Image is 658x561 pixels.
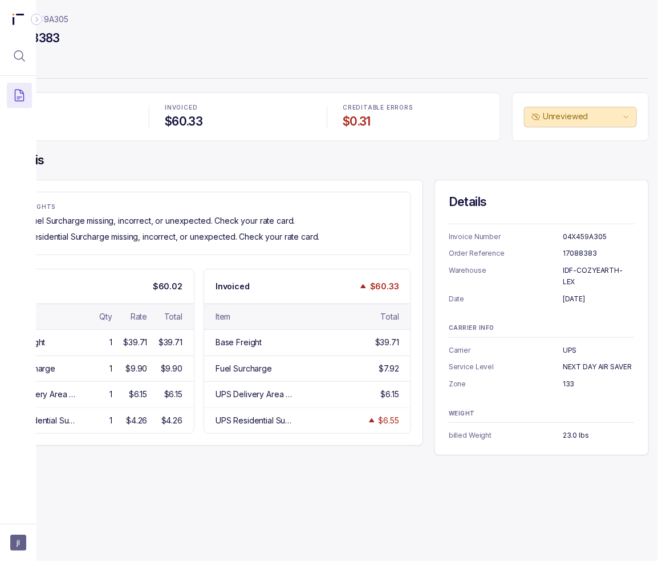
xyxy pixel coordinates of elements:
[30,13,43,26] div: Collapse Icon
[449,194,635,210] h4: Details
[379,415,399,426] div: $6.55
[7,83,32,108] button: Menu Icon Button DocumentTextIcon
[99,311,112,322] div: Qty
[129,389,147,400] div: $6.15
[19,14,68,25] a: 04X459A305
[449,293,563,305] p: Date
[165,114,311,130] h4: $60.33
[449,361,563,373] p: Service Level
[449,410,635,417] p: WEIGHT
[131,311,147,322] div: Rate
[165,104,311,111] p: INVOICED
[10,231,320,243] p: UPS Residential Surcharge missing, incorrect, or unexpected. Check your rate card.
[10,535,26,551] button: User initials
[343,114,489,130] h4: $0.31
[216,363,272,374] div: Fuel Surcharge
[563,430,635,441] p: 23.0 lbs
[449,248,563,259] p: Order Reference
[449,231,563,243] p: Invoice Number
[216,389,294,400] div: UPS Delivery Area Surcharge
[449,325,635,332] p: CARRIER INFO
[543,111,620,122] p: Unreviewed
[379,363,399,374] div: $7.92
[153,281,182,292] p: $60.02
[216,337,262,348] div: Base Freight
[524,107,637,127] button: Unreviewed
[381,311,399,322] div: Total
[109,415,112,426] div: 1
[161,363,182,374] div: $9.90
[216,311,230,322] div: Item
[126,415,147,426] div: $4.26
[109,363,112,374] div: 1
[563,231,635,243] p: 04X459A305
[563,248,635,259] p: 17088383
[216,415,294,426] div: UPS Residential Surcharge
[449,378,563,390] p: Zone
[343,104,489,111] p: CREDITABLE ERRORS
[563,293,635,305] p: [DATE]
[449,231,635,304] ul: Information Summary
[367,416,376,425] img: trend image
[563,378,635,390] p: 133
[123,337,147,348] div: $39.71
[381,389,399,400] div: $6.15
[10,215,295,227] p: UPS Fuel Surcharge missing, incorrect, or unexpected. Check your rate card.
[164,311,182,322] div: Total
[563,345,635,356] p: UPS
[563,265,635,287] p: IDF-COZYEARTH-LEX
[375,337,399,348] div: $39.71
[109,337,112,348] div: 1
[164,389,182,400] div: $6.15
[370,281,399,292] p: $60.33
[449,345,563,356] p: Carrier
[125,363,147,374] div: $9.90
[449,430,635,441] ul: Information Summary
[449,345,635,390] ul: Information Summary
[563,361,635,373] p: NEXT DAY AIR SAVER
[449,265,563,287] p: Warehouse
[216,281,250,292] p: Invoiced
[109,389,112,400] div: 1
[7,43,32,68] button: Menu Icon Button MagnifyingGlassIcon
[359,282,368,290] img: trend image
[159,337,182,348] div: $39.71
[161,415,182,426] div: $4.26
[449,430,563,441] p: billed Weight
